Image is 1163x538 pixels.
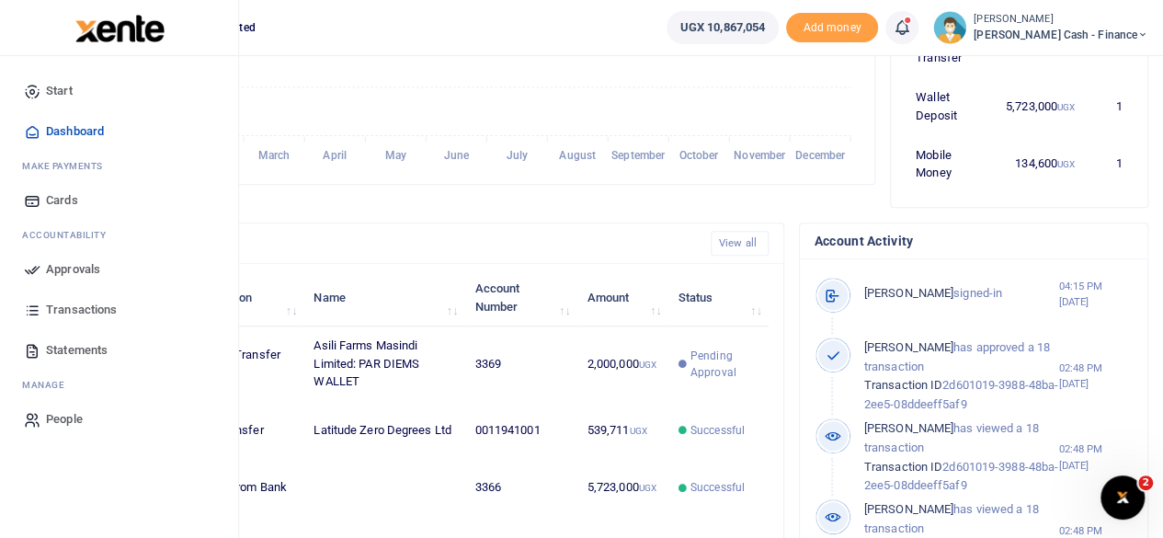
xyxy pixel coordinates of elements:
span: Transaction ID [864,460,942,474]
span: UGX 10,867,054 [680,18,765,37]
tspan: September [611,149,666,162]
span: ake Payments [31,159,103,173]
span: Transaction ID [864,378,942,392]
small: 02:48 PM [DATE] [1058,441,1133,473]
th: Name: activate to sort column ascending [303,269,464,326]
li: M [15,152,223,180]
td: Bank Transfer [177,402,303,459]
p: has approved a 18 transaction 2d601019-3988-48ba-2ee5-08ddeeff5af9 [864,338,1059,415]
a: Statements [15,330,223,371]
small: UGX [639,360,656,370]
p: signed-in [864,284,1059,303]
td: Asili Farms Masindi Limited: PAR DIEMS WALLET [303,326,464,402]
tspan: August [559,149,596,162]
span: [PERSON_NAME] [864,421,953,435]
li: Wallet ballance [659,11,786,44]
td: 5,723,000 [996,78,1086,135]
tspan: November [734,149,786,162]
th: Amount: activate to sort column ascending [576,269,667,326]
a: logo-small logo-large logo-large [74,20,165,34]
tspan: October [679,149,720,162]
iframe: Intercom live chat [1100,475,1145,520]
span: Statements [46,341,108,360]
small: UGX [1057,102,1075,112]
small: 02:48 PM [DATE] [1058,361,1133,392]
span: Successful [690,479,745,496]
td: 1 [1085,135,1133,192]
li: Ac [15,221,223,249]
td: 0011941001 [464,402,576,459]
span: [PERSON_NAME] [864,286,953,300]
td: Deposit from Bank [177,459,303,516]
td: Mobile Money [906,135,996,192]
span: Start [46,82,73,100]
span: [PERSON_NAME] Cash - Finance [974,27,1148,43]
small: UGX [1057,159,1075,169]
td: 5,723,000 [576,459,667,516]
li: M [15,371,223,399]
tspan: March [258,149,291,162]
tspan: April [323,149,347,162]
td: 3366 [464,459,576,516]
td: 134,600 [996,135,1086,192]
li: Toup your wallet [786,13,878,43]
tspan: May [384,149,405,162]
h4: Account Activity [815,231,1133,251]
a: Dashboard [15,111,223,152]
span: [PERSON_NAME] [864,502,953,516]
span: Approvals [46,260,100,279]
span: countability [36,228,106,242]
span: Dashboard [46,122,104,141]
a: People [15,399,223,440]
tspan: June [443,149,469,162]
th: Transaction: activate to sort column ascending [177,269,303,326]
th: Status: activate to sort column ascending [668,269,769,326]
img: profile-user [933,11,966,44]
span: 2 [1138,475,1153,490]
a: UGX 10,867,054 [667,11,779,44]
a: Add money [786,19,878,33]
td: Wallet Deposit [906,78,996,135]
a: Approvals [15,249,223,290]
tspan: July [506,149,527,162]
a: Start [15,71,223,111]
a: Transactions [15,290,223,330]
td: 539,711 [576,402,667,459]
th: Account Number: activate to sort column ascending [464,269,576,326]
small: UGX [639,483,656,493]
small: UGX [629,426,646,436]
span: Transactions [46,301,117,319]
span: Pending Approval [690,348,758,381]
span: Successful [690,422,745,439]
p: has viewed a 18 transaction 2d601019-3988-48ba-2ee5-08ddeeff5af9 [864,419,1059,496]
td: 3369 [464,326,576,402]
span: Cards [46,191,78,210]
span: People [46,410,83,429]
span: anage [31,378,65,392]
a: Cards [15,180,223,221]
small: 04:15 PM [DATE] [1058,279,1133,310]
span: Add money [786,13,878,43]
td: 1 [1085,78,1133,135]
td: Account Transfer outwards [177,326,303,402]
a: profile-user [PERSON_NAME] [PERSON_NAME] Cash - Finance [933,11,1148,44]
a: View all [711,231,769,256]
img: logo-large [75,15,165,42]
tspan: December [795,149,846,162]
td: Latitude Zero Degrees Ltd [303,402,464,459]
small: [PERSON_NAME] [974,12,1148,28]
td: 2,000,000 [576,326,667,402]
h4: Recent Transactions [86,233,696,253]
span: [PERSON_NAME] [864,340,953,354]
